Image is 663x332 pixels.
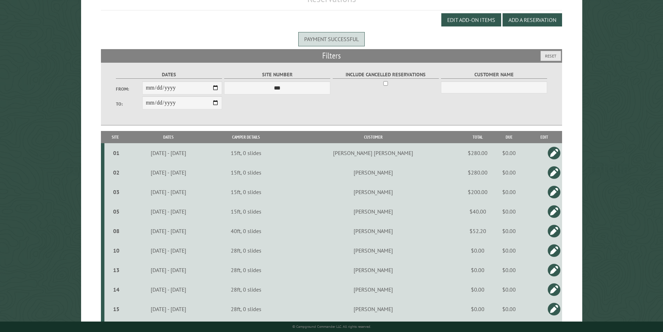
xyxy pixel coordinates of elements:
label: To: [116,101,142,107]
div: [DATE] - [DATE] [128,208,209,215]
td: $0.00 [492,241,527,260]
div: 02 [107,169,126,176]
td: $0.00 [492,280,527,299]
label: Customer Name [441,71,547,79]
th: Edit [527,131,562,143]
td: $0.00 [492,260,527,280]
td: $0.00 [464,241,492,260]
td: $200.00 [464,182,492,202]
td: $0.00 [492,182,527,202]
div: 10 [107,247,126,254]
td: $0.00 [492,163,527,182]
th: Due [492,131,527,143]
div: [DATE] - [DATE] [128,227,209,234]
td: $280.00 [464,163,492,182]
th: Total [464,131,492,143]
td: $52.20 [464,221,492,241]
th: Customer [282,131,464,143]
td: [PERSON_NAME] [282,221,464,241]
td: [PERSON_NAME] [282,163,464,182]
label: Site Number [224,71,330,79]
td: $40.00 [464,202,492,221]
td: $0.00 [464,260,492,280]
th: Camper Details [210,131,282,143]
div: 13 [107,267,126,273]
button: Reset [540,51,561,61]
td: $0.00 [464,280,492,299]
button: Edit Add-on Items [441,13,501,26]
div: [DATE] - [DATE] [128,169,209,176]
td: $0.00 [492,299,527,319]
td: 15ft, 0 slides [210,202,282,221]
div: 08 [107,227,126,234]
td: 15ft, 0 slides [210,163,282,182]
td: 15ft, 0 slides [210,182,282,202]
div: [DATE] - [DATE] [128,286,209,293]
td: [PERSON_NAME] [PERSON_NAME] [282,143,464,163]
div: [DATE] - [DATE] [128,267,209,273]
div: [DATE] - [DATE] [128,188,209,195]
div: 01 [107,149,126,156]
th: Site [104,131,127,143]
td: 28ft, 0 slides [210,241,282,260]
td: $0.00 [492,143,527,163]
small: © Campground Commander LLC. All rights reserved. [292,324,371,329]
td: [PERSON_NAME] [282,299,464,319]
label: Include Cancelled Reservations [333,71,439,79]
td: $0.00 [492,202,527,221]
label: From: [116,86,142,92]
label: Dates [116,71,222,79]
td: 28ft, 0 slides [210,260,282,280]
div: 14 [107,286,126,293]
div: Payment successful [298,32,365,46]
td: [PERSON_NAME] [282,241,464,260]
td: 28ft, 0 slides [210,280,282,299]
td: $0.00 [492,221,527,241]
td: [PERSON_NAME] [282,202,464,221]
td: 28ft, 0 slides [210,299,282,319]
div: 15 [107,306,126,312]
div: [DATE] - [DATE] [128,306,209,312]
td: 40ft, 0 slides [210,221,282,241]
td: [PERSON_NAME] [282,260,464,280]
td: 15ft, 0 slides [210,143,282,163]
td: $280.00 [464,143,492,163]
div: [DATE] - [DATE] [128,149,209,156]
div: 03 [107,188,126,195]
td: [PERSON_NAME] [282,182,464,202]
th: Dates [127,131,210,143]
button: Add a Reservation [503,13,562,26]
div: 05 [107,208,126,215]
td: [PERSON_NAME] [282,280,464,299]
td: $0.00 [464,299,492,319]
div: [DATE] - [DATE] [128,247,209,254]
h2: Filters [101,49,562,62]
